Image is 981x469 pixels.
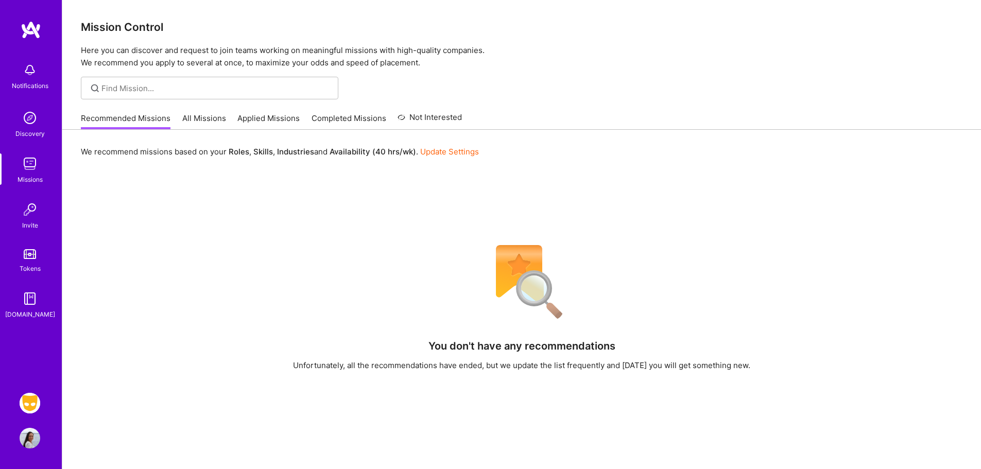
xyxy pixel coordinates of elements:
div: Unfortunately, all the recommendations have ended, but we update the list frequently and [DATE] y... [293,360,750,371]
b: Roles [229,147,249,157]
h4: You don't have any recommendations [428,340,615,352]
a: Completed Missions [312,113,386,130]
img: logo [21,21,41,39]
img: guide book [20,288,40,309]
a: Not Interested [398,111,462,130]
b: Availability (40 hrs/wk) [330,147,416,157]
b: Industries [277,147,314,157]
b: Skills [253,147,273,157]
div: Tokens [20,263,41,274]
a: User Avatar [17,428,43,448]
a: Update Settings [420,147,479,157]
a: Applied Missions [237,113,300,130]
div: Notifications [12,80,48,91]
h3: Mission Control [81,21,962,33]
p: We recommend missions based on your , , and . [81,146,479,157]
div: Missions [18,174,43,185]
div: Invite [22,220,38,231]
img: bell [20,60,40,80]
img: User Avatar [20,428,40,448]
img: discovery [20,108,40,128]
img: Grindr: Product & Marketing [20,393,40,413]
a: Grindr: Product & Marketing [17,393,43,413]
img: teamwork [20,153,40,174]
img: tokens [24,249,36,259]
a: Recommended Missions [81,113,170,130]
div: Discovery [15,128,45,139]
p: Here you can discover and request to join teams working on meaningful missions with high-quality ... [81,44,962,69]
a: All Missions [182,113,226,130]
i: icon SearchGrey [89,82,101,94]
input: Find Mission... [101,83,331,94]
img: Invite [20,199,40,220]
div: [DOMAIN_NAME] [5,309,55,320]
img: No Results [478,238,565,326]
